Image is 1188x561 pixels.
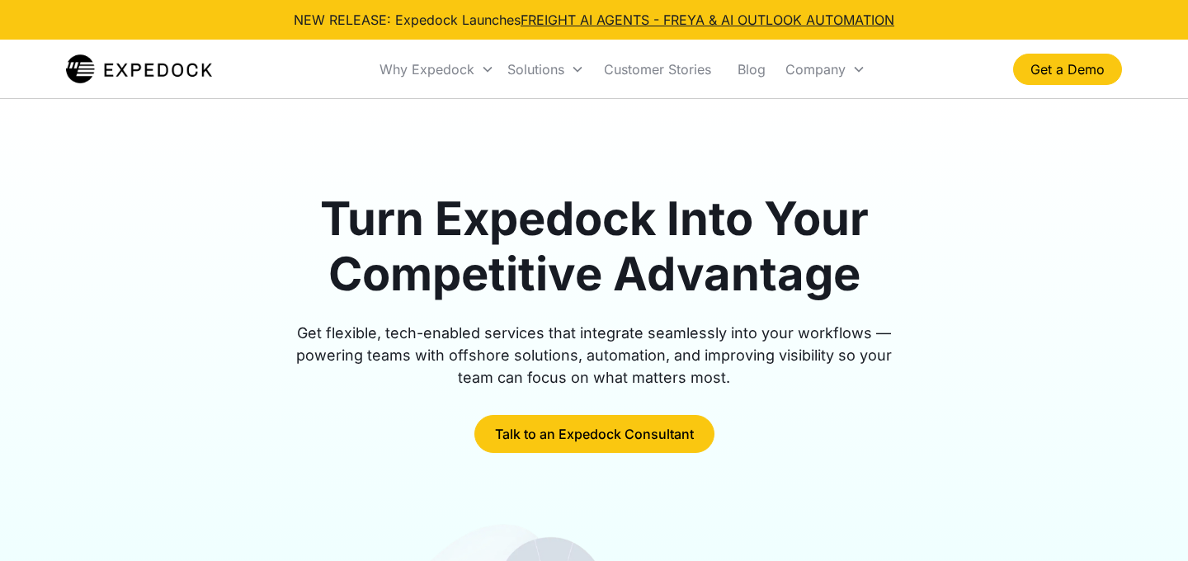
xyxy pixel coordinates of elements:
[507,61,564,78] div: Solutions
[501,41,591,97] div: Solutions
[66,53,212,86] img: Expedock Logo
[785,61,846,78] div: Company
[277,322,911,389] div: Get flexible, tech-enabled services that integrate seamlessly into your workflows — powering team...
[294,10,894,30] div: NEW RELEASE: Expedock Launches
[521,12,894,28] a: FREIGHT AI AGENTS - FREYA & AI OUTLOOK AUTOMATION
[591,41,724,97] a: Customer Stories
[474,415,714,453] a: Talk to an Expedock Consultant
[779,41,872,97] div: Company
[379,61,474,78] div: Why Expedock
[66,53,212,86] a: home
[724,41,779,97] a: Blog
[277,191,911,302] h1: Turn Expedock Into Your Competitive Advantage
[1105,482,1188,561] iframe: Chat Widget
[1013,54,1122,85] a: Get a Demo
[373,41,501,97] div: Why Expedock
